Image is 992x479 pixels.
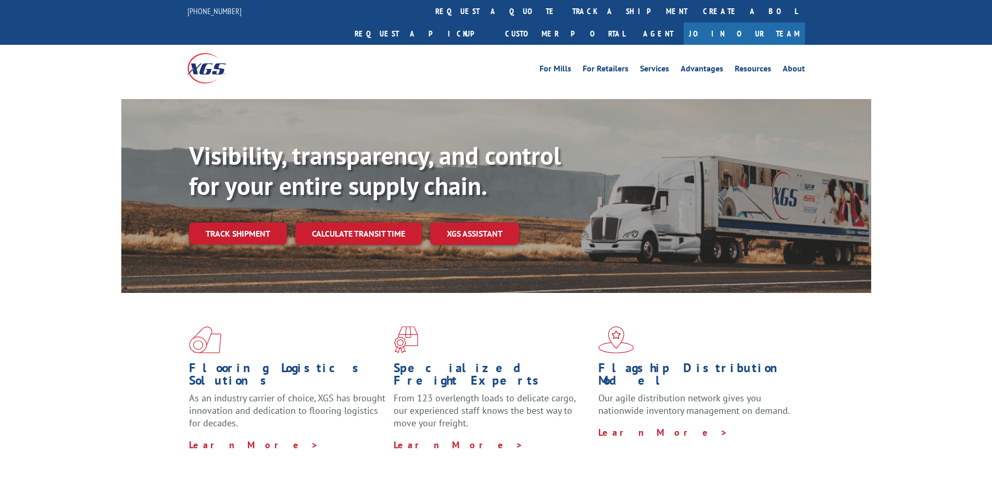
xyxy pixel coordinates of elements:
a: Advantages [681,65,723,76]
a: Learn More > [394,439,523,451]
a: Learn More > [189,439,319,451]
a: Agent [633,22,684,45]
img: xgs-icon-total-supply-chain-intelligence-red [189,326,221,353]
a: Services [640,65,669,76]
a: Request a pickup [347,22,497,45]
a: [PHONE_NUMBER] [187,6,242,16]
a: XGS ASSISTANT [430,223,519,245]
a: Resources [735,65,771,76]
img: xgs-icon-flagship-distribution-model-red [598,326,634,353]
b: Visibility, transparency, and control for your entire supply chain. [189,139,561,202]
a: For Retailers [583,65,629,76]
a: Learn More > [598,426,728,438]
a: Customer Portal [497,22,633,45]
a: Track shipment [189,223,287,244]
a: Calculate transit time [295,223,422,245]
h1: Specialized Freight Experts [394,362,591,392]
p: From 123 overlength loads to delicate cargo, our experienced staff knows the best way to move you... [394,392,591,438]
span: As an industry carrier of choice, XGS has brought innovation and dedication to flooring logistics... [189,392,385,429]
h1: Flooring Logistics Solutions [189,362,386,392]
a: Join Our Team [684,22,805,45]
a: About [783,65,805,76]
a: For Mills [539,65,571,76]
span: Our agile distribution network gives you nationwide inventory management on demand. [598,392,790,416]
img: xgs-icon-focused-on-flooring-red [394,326,418,353]
h1: Flagship Distribution Model [598,362,795,392]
